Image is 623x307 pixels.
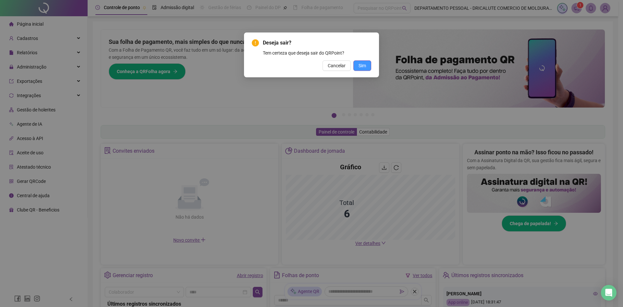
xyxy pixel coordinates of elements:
span: Cancelar [328,62,346,69]
span: Deseja sair? [263,39,371,47]
button: Cancelar [323,60,351,71]
button: Sim [353,60,371,71]
span: Sim [359,62,366,69]
span: exclamation-circle [252,39,259,46]
div: Tem certeza que deseja sair do QRPoint? [263,49,371,57]
div: Open Intercom Messenger [601,285,617,301]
